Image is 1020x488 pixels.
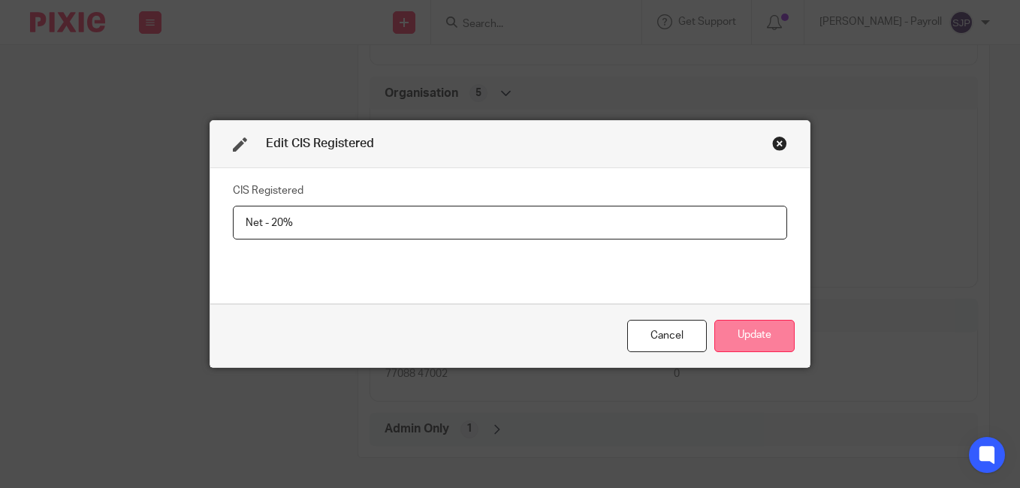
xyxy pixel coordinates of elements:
span: Edit CIS Registered [266,137,374,149]
input: CIS Registered [233,206,787,239]
div: Close this dialog window [627,320,707,352]
div: Close this dialog window [772,136,787,151]
button: Update [714,320,795,352]
label: CIS Registered [233,183,303,198]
